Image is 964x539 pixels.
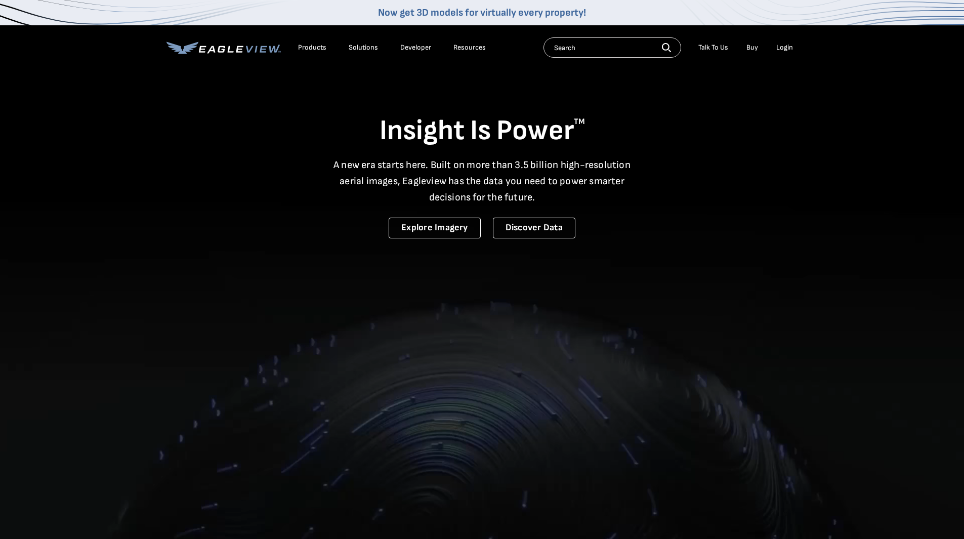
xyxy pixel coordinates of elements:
p: A new era starts here. Built on more than 3.5 billion high-resolution aerial images, Eagleview ha... [327,157,637,205]
div: Login [776,43,793,52]
div: Resources [453,43,486,52]
h1: Insight Is Power [166,113,798,149]
sup: TM [574,117,585,127]
div: Talk To Us [698,43,728,52]
div: Solutions [349,43,378,52]
div: Products [298,43,326,52]
a: Discover Data [493,218,575,238]
a: Developer [400,43,431,52]
a: Buy [746,43,758,52]
a: Now get 3D models for virtually every property! [378,7,586,19]
input: Search [543,37,681,58]
a: Explore Imagery [389,218,481,238]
